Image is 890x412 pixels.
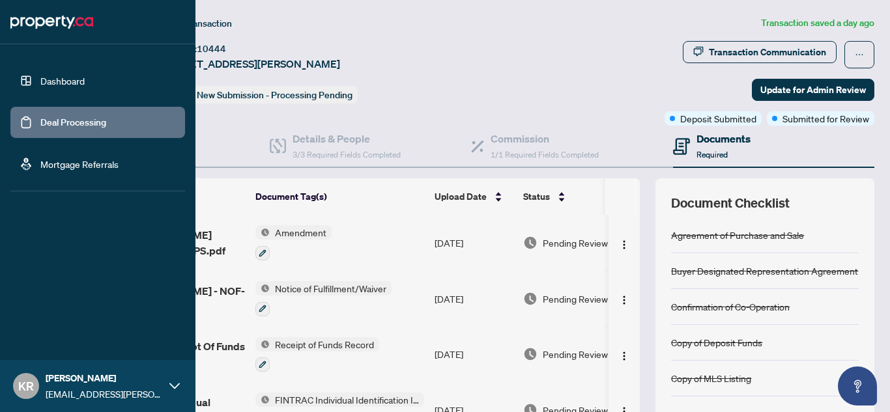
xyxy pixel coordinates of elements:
th: Status [518,178,629,215]
button: Status IconReceipt of Funds Record [255,337,379,372]
div: Agreement of Purchase and Sale [671,228,804,242]
div: Buyer Designated Representation Agreement [671,264,858,278]
span: 1/1 Required Fields Completed [491,150,599,159]
span: Notice of Fulfillment/Waiver [270,281,392,295]
span: KR [18,377,34,395]
span: Required [696,150,728,159]
th: Upload Date [429,178,518,215]
span: Upload Date [435,189,487,204]
a: Dashboard [40,75,85,87]
span: Update for Admin Review [760,79,866,100]
img: Logo [619,295,629,305]
span: ellipsis [855,50,864,59]
img: Status Icon [255,281,270,295]
a: Deal Processing [40,117,106,128]
div: Copy of Deposit Funds [671,335,762,350]
img: Status Icon [255,225,270,240]
img: Logo [619,240,629,250]
span: [EMAIL_ADDRESS][PERSON_NAME][DOMAIN_NAME] [46,387,163,401]
span: 3/3 Required Fields Completed [293,150,401,159]
span: New Submission - Processing Pending [197,89,352,101]
img: Status Icon [255,337,270,351]
button: Transaction Communication [683,41,837,63]
img: Status Icon [255,392,270,407]
img: logo [10,12,93,33]
span: Receipt of Funds Record [270,337,379,351]
span: Pending Review [543,236,608,250]
td: [DATE] [429,215,518,271]
span: Submitted for Review [782,111,869,126]
img: Document Status [523,292,538,306]
img: Document Status [523,236,538,250]
button: Status IconNotice of Fulfillment/Waiver [255,281,392,316]
span: View Transaction [162,18,232,29]
div: Confirmation of Co-Operation [671,299,790,314]
span: [STREET_ADDRESS][PERSON_NAME] [162,56,340,72]
button: Status IconAmendment [255,225,332,260]
span: Deposit Submitted [680,111,756,126]
button: Logo [614,232,635,253]
th: Document Tag(s) [250,178,429,215]
div: Transaction Communication [709,42,826,62]
span: Document Checklist [671,194,790,212]
button: Open asap [838,366,877,405]
span: Pending Review [543,347,608,361]
h4: Documents [696,131,751,146]
span: Amendment [270,225,332,240]
article: Transaction saved a day ago [761,16,874,31]
button: Logo [614,288,635,309]
button: Logo [614,344,635,364]
span: [PERSON_NAME] [46,371,163,385]
div: Copy of MLS Listing [671,371,751,385]
h4: Details & People [293,131,401,146]
span: Pending Review [543,292,608,306]
img: Document Status [523,347,538,361]
div: Status: [162,86,358,103]
td: [DATE] [429,327,518,383]
td: [DATE] [429,271,518,327]
span: FINTRAC Individual Identification Information Record [270,392,424,407]
span: 10444 [197,43,226,55]
img: Logo [619,351,629,361]
span: Status [523,189,550,204]
a: Mortgage Referrals [40,158,119,170]
button: Update for Admin Review [752,79,874,101]
h4: Commission [491,131,599,146]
